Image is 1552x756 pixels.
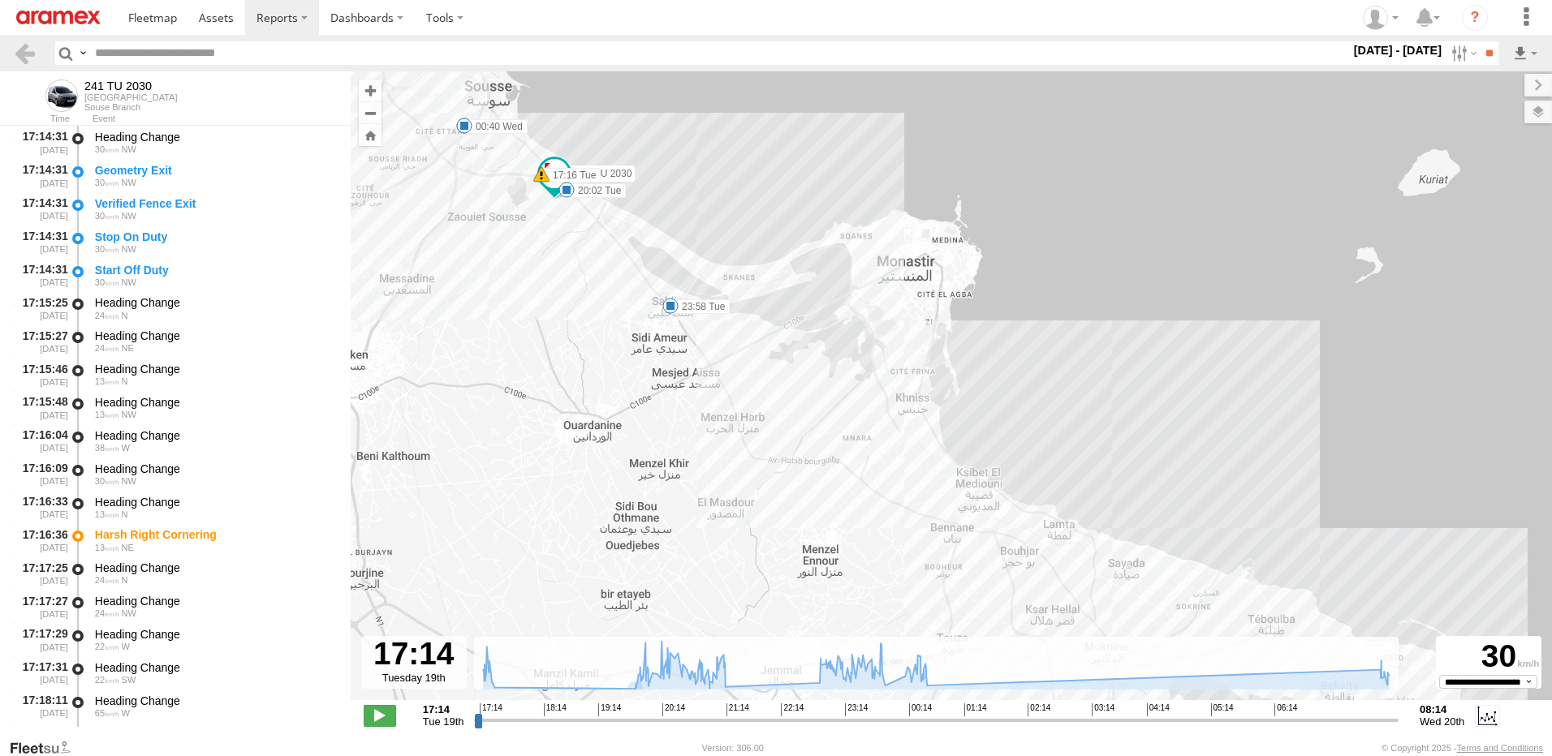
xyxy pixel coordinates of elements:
[13,591,70,621] div: 17:17:27 [DATE]
[13,227,70,257] div: 17:14:31 [DATE]
[122,543,134,552] span: Heading: 54
[359,124,382,146] button: Zoom Home
[122,608,136,618] span: Heading: 320
[13,459,70,489] div: 17:16:09 [DATE]
[13,194,70,224] div: 17:14:31 [DATE]
[122,178,136,187] span: Heading: 315
[1274,703,1297,716] span: 06:14
[95,144,119,154] span: 30
[122,642,130,651] span: Heading: 285
[13,658,70,688] div: 17:17:31 [DATE]
[845,703,868,716] span: 23:14
[95,694,335,708] div: Heading Change
[122,277,136,287] span: Heading: 315
[95,543,119,552] span: 13
[1462,5,1488,31] i: ?
[1511,41,1539,65] label: Export results as...
[95,443,119,453] span: 38
[16,11,101,24] img: aramex-logo.svg
[95,163,335,178] div: Geometry Exit
[95,263,335,277] div: Start Off Duty
[13,426,70,456] div: 17:16:04 [DATE]
[95,660,335,675] div: Heading Change
[576,168,632,179] span: 241 TU 2030
[13,492,70,522] div: 17:16:33 [DATE]
[95,675,119,685] span: 22
[464,119,528,134] label: 00:40 Wed
[1028,703,1050,716] span: 02:14
[95,211,119,221] span: 30
[95,343,119,353] span: 24
[13,326,70,356] div: 17:15:27 [DATE]
[122,708,130,718] span: Heading: 273
[670,299,730,314] label: 23:58 Tue
[781,703,804,716] span: 22:14
[95,509,119,519] span: 13
[9,740,84,756] a: Visit our Website
[95,395,335,410] div: Heading Change
[541,168,601,183] label: 17:16 Tue
[122,311,128,320] span: Heading: 354
[13,526,70,556] div: 17:16:36 [DATE]
[95,575,119,585] span: 24
[122,443,130,453] span: Heading: 282
[13,41,37,65] a: Back to previous Page
[1147,703,1170,716] span: 04:14
[726,703,749,716] span: 21:14
[359,79,382,101] button: Zoom in
[702,743,764,753] div: Version: 306.00
[122,675,136,685] span: Heading: 242
[95,428,335,443] div: Heading Change
[95,362,335,376] div: Heading Change
[95,329,335,343] div: Heading Change
[1382,743,1543,753] div: © Copyright 2025 -
[662,703,685,716] span: 20:14
[95,462,335,476] div: Heading Change
[95,727,335,741] div: Heading Change
[122,144,136,154] span: Heading: 315
[1445,41,1480,65] label: Search Filter Options
[95,230,335,244] div: Stop On Duty
[544,703,567,716] span: 18:14
[13,724,70,754] div: 17:20:13 [DATE]
[95,495,335,509] div: Heading Change
[95,476,119,486] span: 30
[95,608,119,618] span: 24
[13,115,70,123] div: Time
[359,101,382,124] button: Zoom out
[95,708,119,718] span: 65
[95,627,335,642] div: Heading Change
[909,703,932,716] span: 00:14
[95,376,119,386] span: 13
[122,476,136,486] span: Heading: 313
[13,127,70,157] div: 17:14:31 [DATE]
[122,376,128,386] span: Heading: 357
[13,393,70,423] div: 17:15:48 [DATE]
[95,196,335,211] div: Verified Fence Exit
[567,183,626,198] label: 20:02 Tue
[122,343,134,353] span: Heading: 34
[13,625,70,655] div: 17:17:29 [DATE]
[84,102,178,112] div: Souse Branch
[95,561,335,575] div: Heading Change
[1420,703,1464,715] strong: 08:14
[84,79,178,92] div: 241 TU 2030 - View Asset History
[95,410,119,419] span: 13
[13,260,70,290] div: 17:14:31 [DATE]
[95,311,119,320] span: 24
[95,178,119,187] span: 30
[122,509,128,519] span: Heading: 352
[95,594,335,608] div: Heading Change
[93,115,351,123] div: Event
[95,527,335,542] div: Harsh Right Cornering
[122,211,136,221] span: Heading: 315
[76,41,89,65] label: Search Query
[84,92,178,102] div: [GEOGRAPHIC_DATA]
[1351,41,1446,59] label: [DATE] - [DATE]
[122,244,136,254] span: Heading: 315
[598,703,621,716] span: 19:14
[95,295,335,310] div: Heading Change
[964,703,987,716] span: 01:14
[13,359,70,389] div: 17:15:46 [DATE]
[480,703,502,716] span: 17:14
